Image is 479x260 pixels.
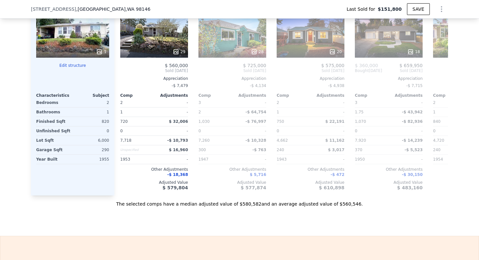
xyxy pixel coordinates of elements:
div: 0 [74,126,109,136]
span: -$ 7,715 [406,83,423,88]
div: - [312,108,344,117]
div: 29 [173,49,185,55]
span: -$ 14,239 [402,138,423,143]
div: Adjustments [154,93,188,98]
span: 240 [433,148,441,152]
span: , [GEOGRAPHIC_DATA] [76,6,151,12]
span: Sold [DATE] [382,68,423,73]
div: Appreciation [355,76,423,81]
div: Unspecified [120,145,153,154]
div: Adjustments [389,93,423,98]
span: 300 [198,148,206,152]
span: -$ 10,793 [167,138,188,143]
span: -$ 30,150 [402,172,423,177]
span: 3 [355,100,357,105]
div: - [312,126,344,136]
div: 290 [74,145,109,154]
div: 2 [74,98,109,107]
div: Comp [355,93,389,98]
span: , WA 98146 [125,7,150,12]
span: 370 [355,148,362,152]
div: Characteristics [36,93,73,98]
span: Sold [DATE] [120,68,188,73]
span: [STREET_ADDRESS] [31,6,76,12]
span: -$ 7,479 [172,83,188,88]
span: $ 659,950 [399,63,423,68]
div: 1.75 [355,108,387,117]
div: - [390,126,423,136]
div: 18 [407,49,420,55]
span: 7,718 [120,138,131,143]
span: -$ 10,328 [245,138,266,143]
span: $ 579,804 [163,185,188,190]
div: - [234,155,266,164]
div: 1953 [120,155,153,164]
div: 1 [120,108,153,117]
span: -$ 763 [252,148,266,152]
div: Adjusted Value [120,180,188,185]
div: 6,000 [74,136,109,145]
div: Subject [73,93,109,98]
span: 720 [120,119,128,124]
span: 0 [277,129,279,133]
div: Adjustments [311,93,344,98]
span: -$ 4,938 [328,83,344,88]
div: 1 [74,108,109,117]
span: Sold [DATE] [277,68,344,73]
div: Year Built [36,155,71,164]
div: - [155,126,188,136]
div: - [155,155,188,164]
div: The selected comps have a median adjusted value of $580,582 and an average adjusted value of $560... [31,195,448,207]
div: Adjustments [232,93,266,98]
div: Finished Sqft [36,117,71,126]
div: Lot Sqft [36,136,71,145]
span: 0 [355,129,357,133]
span: $ 32,006 [169,119,188,124]
div: - [234,126,266,136]
div: Appreciation [120,76,188,81]
span: 4,662 [277,138,288,143]
div: - [312,98,344,107]
div: 28 [251,49,264,55]
span: 0 [433,129,436,133]
span: -$ 4,134 [250,83,266,88]
div: - [155,98,188,107]
span: 1,030 [198,119,210,124]
div: Comp [277,93,311,98]
span: Sold [DATE] [198,68,266,73]
div: Other Adjustments [355,167,423,172]
span: $ 11,162 [325,138,344,143]
span: $ 22,191 [325,119,344,124]
button: Edit structure [36,63,109,68]
span: $ 575,000 [321,63,344,68]
span: Last Sold for [347,6,378,12]
span: 750 [277,119,284,124]
span: $ 5,716 [250,172,266,177]
span: -$ 64,754 [245,110,266,114]
div: Unfinished Sqft [36,126,71,136]
div: Appreciation [198,76,266,81]
div: 1955 [74,155,109,164]
span: $ 483,160 [397,185,423,190]
button: SAVE [407,3,430,15]
div: 1 [96,49,107,55]
div: 1 [277,108,309,117]
div: Bathrooms [36,108,71,117]
span: $ 725,000 [243,63,266,68]
div: Bedrooms [36,98,71,107]
div: Other Adjustments [120,167,188,172]
div: - [234,98,266,107]
div: 1950 [355,155,387,164]
div: Adjusted Value [198,180,266,185]
span: -$ 43,942 [402,110,423,114]
span: 240 [277,148,284,152]
div: Other Adjustments [198,167,266,172]
div: Garage Sqft [36,145,71,154]
span: -$ 76,997 [245,119,266,124]
div: Comp [120,93,154,98]
div: Appreciation [277,76,344,81]
div: Adjusted Value [355,180,423,185]
div: - [155,108,188,117]
span: -$ 18,368 [167,172,188,177]
span: Bought [355,68,369,73]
